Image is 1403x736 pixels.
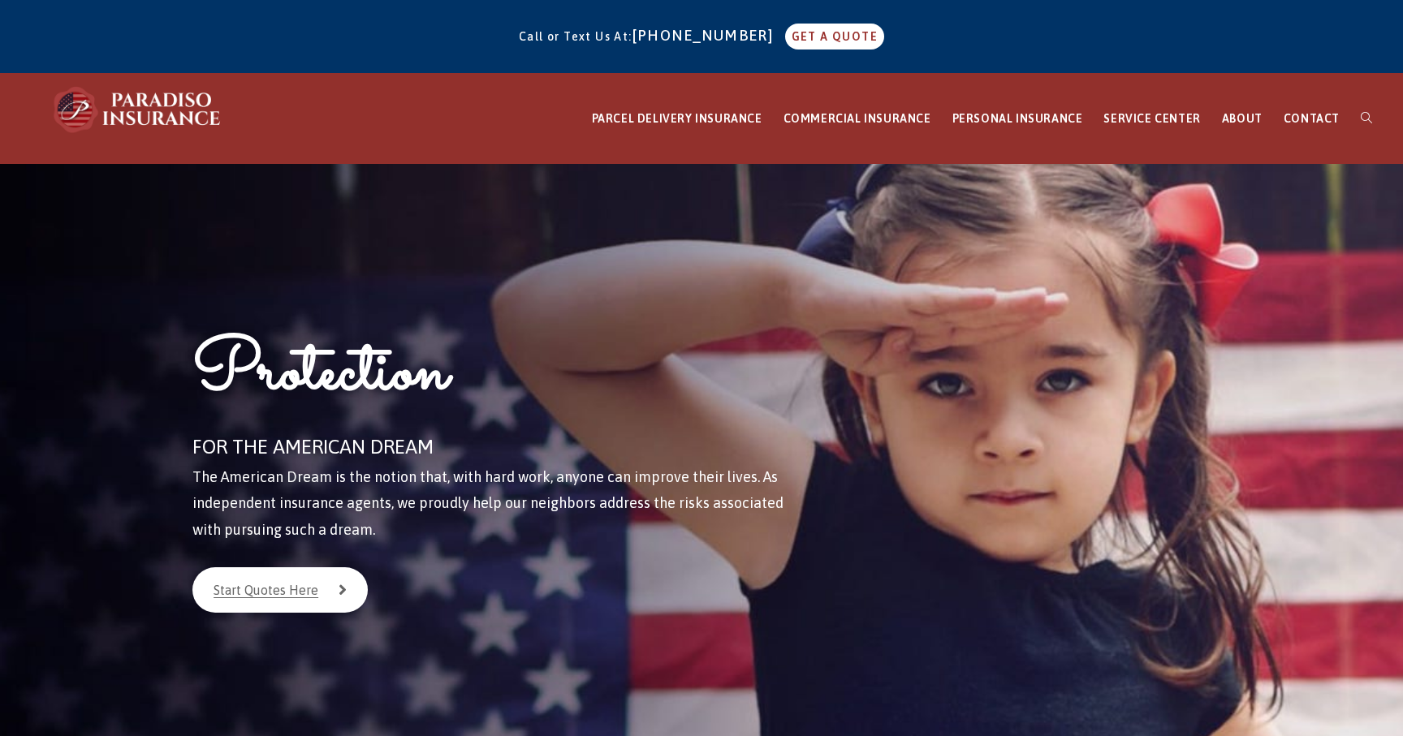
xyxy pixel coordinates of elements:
[519,30,632,43] span: Call or Text Us At:
[1211,74,1273,164] a: ABOUT
[773,74,942,164] a: COMMERCIAL INSURANCE
[592,112,762,125] span: PARCEL DELIVERY INSURANCE
[1093,74,1211,164] a: SERVICE CENTER
[1284,112,1340,125] span: CONTACT
[49,85,227,134] img: Paradiso Insurance
[952,112,1083,125] span: PERSONAL INSURANCE
[192,567,368,613] a: Start Quotes Here
[192,326,810,429] h1: Protection
[1222,112,1263,125] span: ABOUT
[1273,74,1350,164] a: CONTACT
[785,24,884,49] a: GET A QUOTE
[632,27,782,44] a: [PHONE_NUMBER]
[192,468,784,538] span: The American Dream is the notion that, with hard work, anyone can improve their lives. As indepen...
[942,74,1094,164] a: PERSONAL INSURANCE
[581,74,773,164] a: PARCEL DELIVERY INSURANCE
[784,112,931,125] span: COMMERCIAL INSURANCE
[192,436,434,458] span: FOR THE AMERICAN DREAM
[1103,112,1200,125] span: SERVICE CENTER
